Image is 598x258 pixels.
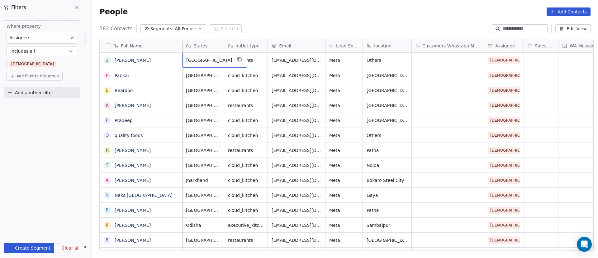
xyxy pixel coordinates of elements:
[488,87,520,94] span: [DEMOGRAPHIC_DATA]
[367,72,408,79] span: [GEOGRAPHIC_DATA]
[272,177,321,183] span: [EMAIL_ADDRESS][DOMAIN_NAME]
[99,7,128,17] span: People
[367,132,408,139] span: Others
[329,177,359,183] span: Meta
[228,162,264,168] span: cloud_kitchen
[336,43,359,49] span: Lead Source
[367,147,408,153] span: Patna
[115,148,151,153] a: [PERSON_NAME]
[488,56,520,64] span: [DEMOGRAPHIC_DATA]
[228,102,264,109] span: restaurants
[186,177,220,183] span: Jharkhand
[412,39,484,52] div: Customers Whastapp Message
[329,72,359,79] span: Meta
[106,132,109,139] div: q
[367,162,408,168] span: Noida
[279,43,291,49] span: Email
[115,208,151,213] a: [PERSON_NAME]
[329,192,359,198] span: Meta
[186,147,220,153] span: [GEOGRAPHIC_DATA]
[228,222,264,228] span: executive_kitchens
[329,117,359,124] span: Meta
[488,207,520,214] span: [DEMOGRAPHIC_DATA]
[115,73,129,78] a: Pankaj
[186,192,220,198] span: [GEOGRAPHIC_DATA]
[106,102,109,109] div: K
[488,147,520,154] span: [DEMOGRAPHIC_DATA]
[329,57,359,63] span: Meta
[329,102,359,109] span: Meta
[272,192,321,198] span: [EMAIL_ADDRESS][DOMAIN_NAME]
[272,237,321,243] span: [EMAIL_ADDRESS][DOMAIN_NAME]
[100,39,182,52] div: Full Name
[186,162,220,168] span: [GEOGRAPHIC_DATA]
[555,24,591,33] button: Edit View
[193,43,207,49] span: States
[186,87,220,94] span: [GEOGRAPHIC_DATA]
[106,117,108,124] div: P
[228,132,264,139] span: cloud_kitchen
[106,207,109,213] div: R
[488,162,520,169] span: [DEMOGRAPHIC_DATA]
[272,102,321,109] span: [EMAIL_ADDRESS][DOMAIN_NAME]
[367,117,408,124] span: [GEOGRAPHIC_DATA]
[186,117,220,124] span: [GEOGRAPHIC_DATA]
[272,162,321,168] span: [EMAIL_ADDRESS][DOMAIN_NAME]
[367,57,408,63] span: Others
[186,57,232,63] span: [GEOGRAPHIC_DATA]
[228,177,264,183] span: cloud_kitchen
[115,223,151,228] a: [PERSON_NAME]
[272,222,321,228] span: [EMAIL_ADDRESS][DOMAIN_NAME]
[272,72,321,79] span: [EMAIL_ADDRESS][DOMAIN_NAME]
[488,117,520,124] span: [DEMOGRAPHIC_DATA]
[115,133,143,138] a: quality foods
[228,117,264,124] span: cloud_kitchen
[210,24,242,33] button: Filter(1)
[228,192,264,198] span: cloud_kitchen
[186,237,220,243] span: [GEOGRAPHIC_DATA]
[186,72,220,79] span: [GEOGRAPHIC_DATA]
[488,72,520,79] span: [DEMOGRAPHIC_DATA]
[115,118,133,123] a: Pradeep
[182,39,224,52] div: States
[484,39,524,52] div: Assignee
[100,53,182,251] div: grid
[329,207,359,213] span: Meta
[115,178,151,183] a: [PERSON_NAME]
[106,177,109,183] div: A
[235,43,259,49] span: outlet type
[228,72,264,79] span: cloud_kitchen
[186,222,220,228] span: Odisha
[367,237,408,243] span: [GEOGRAPHIC_DATA]
[186,102,220,109] span: [GEOGRAPHIC_DATA]
[367,87,408,94] span: [GEOGRAPHIC_DATA]
[115,58,151,63] a: [PERSON_NAME]
[106,162,109,168] div: T
[272,87,321,94] span: [EMAIL_ADDRESS][DOMAIN_NAME]
[495,43,515,49] span: Assignee
[422,43,480,49] span: Customers Whastapp Message
[272,147,321,153] span: [EMAIL_ADDRESS][DOMAIN_NAME]
[547,7,591,16] button: Add Contacts
[106,222,109,228] div: K
[488,102,520,109] span: [DEMOGRAPHIC_DATA]
[329,162,359,168] span: Meta
[268,39,325,52] div: Email
[577,237,592,252] div: Open Intercom Messenger
[488,221,520,229] span: [DEMOGRAPHIC_DATA]
[175,26,196,32] span: All People
[272,117,321,124] span: [EMAIL_ADDRESS][DOMAIN_NAME]
[374,43,392,49] span: location
[121,43,143,49] span: Full Name
[524,39,558,52] div: Sales Rep
[535,43,554,49] span: Sales Rep
[228,207,264,213] span: cloud_kitchen
[106,192,109,198] div: N
[488,236,520,244] span: [DEMOGRAPHIC_DATA]
[272,132,321,139] span: [EMAIL_ADDRESS][DOMAIN_NAME]
[488,192,520,199] span: [DEMOGRAPHIC_DATA]
[363,39,411,52] div: location
[488,177,520,184] span: [DEMOGRAPHIC_DATA]
[325,39,363,52] div: Lead Source
[329,87,359,94] span: Meta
